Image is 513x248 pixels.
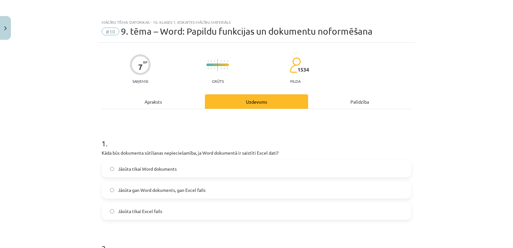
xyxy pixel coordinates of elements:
[214,60,215,62] img: icon-short-line-57e1e144782c952c97e751825c79c345078a6d821885a25fce030b3d8c18986b.svg
[138,63,143,72] div: 7
[118,187,206,193] span: Jāsūta gan Word dokuments, gan Excel fails
[110,188,114,192] input: Jāsūta gan Word dokuments, gan Excel fails
[130,79,151,83] p: Saņemsi
[110,167,114,171] input: Jāsūta tikai Word dokuments
[4,26,7,30] img: icon-close-lesson-0947bae3869378f0d4975bcd49f059093ad1ed9edebbc8119c70593378902aed.svg
[102,128,411,148] h1: 1 .
[205,94,308,109] div: Uzdevums
[121,26,373,37] span: 9. tēma – Word: Papildu funkcijas un dokumentu noformēšana
[118,208,162,215] span: Jāsūta tikai Excel fails
[227,60,228,62] img: icon-short-line-57e1e144782c952c97e751825c79c345078a6d821885a25fce030b3d8c18986b.svg
[221,68,221,69] img: icon-short-line-57e1e144782c952c97e751825c79c345078a6d821885a25fce030b3d8c18986b.svg
[217,59,218,71] img: icon-long-line-d9ea69661e0d244f92f715978eff75569469978d946b2353a9bb055b3ed8787d.svg
[110,209,114,213] input: Jāsūta tikai Excel fails
[227,68,228,69] img: icon-short-line-57e1e144782c952c97e751825c79c345078a6d821885a25fce030b3d8c18986b.svg
[102,20,411,24] div: Mācību tēma: Datorikas - 10. klases 1. ieskaites mācību materiāls
[290,79,300,83] p: pilda
[102,28,119,35] span: #10
[298,67,309,73] span: 1534
[221,60,221,62] img: icon-short-line-57e1e144782c952c97e751825c79c345078a6d821885a25fce030b3d8c18986b.svg
[143,60,147,64] span: XP
[214,68,215,69] img: icon-short-line-57e1e144782c952c97e751825c79c345078a6d821885a25fce030b3d8c18986b.svg
[118,166,177,172] span: Jāsūta tikai Word dokuments
[102,94,205,109] div: Apraksts
[308,94,411,109] div: Palīdzība
[290,57,301,73] img: students-c634bb4e5e11cddfef0936a35e636f08e4e9abd3cc4e673bd6f9a4125e45ecb1.svg
[212,79,224,83] p: Grūts
[102,150,411,156] p: Kāda būs dokumenta sūtīšanas nepieciešamība, ja Word dokumentā ir saistīti Excel dati?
